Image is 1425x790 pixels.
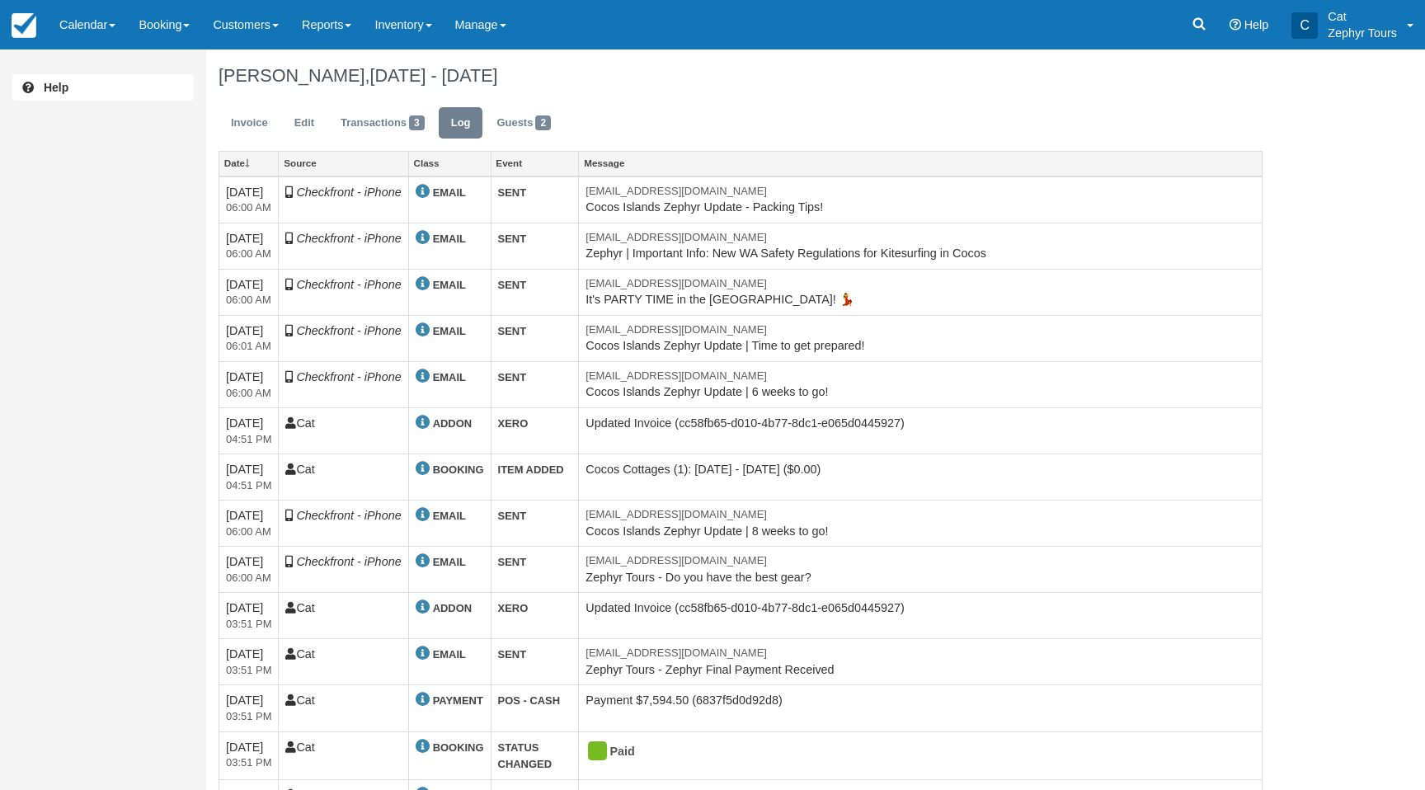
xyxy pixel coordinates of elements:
a: Date [219,152,278,175]
em: [EMAIL_ADDRESS][DOMAIN_NAME] [586,230,1255,246]
em: [EMAIL_ADDRESS][DOMAIN_NAME] [586,322,1255,338]
strong: XERO [498,602,529,614]
strong: BOOKING [433,463,484,476]
td: [DATE] [219,361,279,407]
td: Updated Invoice (cc58fb65-d010-4b77-8dc1-e065d0445927) [579,408,1263,454]
td: It's PARTY TIME in the [GEOGRAPHIC_DATA]! 💃 [579,269,1263,315]
strong: SENT [498,186,527,199]
strong: SENT [498,556,527,568]
strong: EMAIL [433,186,466,199]
td: Cat [279,408,408,454]
em: 2025-07-29 06:01:06+1000 [226,339,271,355]
td: Cat [279,685,408,731]
td: Cat [279,454,408,501]
td: Cocos Islands Zephyr Update | 8 weeks to go! [579,501,1263,547]
em: [EMAIL_ADDRESS][DOMAIN_NAME] [586,369,1255,384]
em: 2025-07-01 06:00:34+1000 [226,524,271,540]
i: Checkfront - iPhone [296,509,401,522]
i: Checkfront - iPhone [296,555,401,568]
td: Payment $7,594.50 (6837f5d0d92d8) [579,685,1263,731]
td: [DATE] [219,501,279,547]
em: 2025-05-29 15:51:13+1000 [226,709,271,725]
td: Zephyr Tours - Zephyr Final Payment Received [579,639,1263,685]
td: Cat [279,593,408,639]
em: 2025-06-17 06:00:37+1000 [226,571,271,586]
td: [DATE] [219,593,279,639]
em: 2025-08-05 06:00:33+1000 [226,293,271,308]
span: Help [1244,18,1269,31]
td: Cat [279,639,408,685]
em: 2025-08-12 06:00:37+1000 [226,200,271,216]
strong: EMAIL [433,325,466,337]
div: C [1291,12,1318,39]
td: Cocos Islands Zephyr Update - Packing Tips! [579,176,1263,223]
a: Log [439,107,483,139]
i: Checkfront - iPhone [296,232,401,245]
strong: ITEM ADDED [498,463,564,476]
i: Checkfront - iPhone [296,324,401,337]
strong: SENT [498,233,527,245]
p: Cat [1328,8,1397,25]
td: [DATE] [219,639,279,685]
i: Checkfront - iPhone [296,278,401,291]
a: Edit [282,107,327,139]
strong: SENT [498,325,527,337]
td: Cocos Cottages (1): [DATE] - [DATE] ($0.00) [579,454,1263,501]
td: [DATE] [219,176,279,223]
em: 2025-05-29 15:51:16+1000 [226,617,271,632]
em: 2025-05-29 15:51:13+1000 [226,755,271,771]
strong: EMAIL [433,648,466,661]
strong: SENT [498,510,527,522]
strong: EMAIL [433,279,466,291]
em: [EMAIL_ADDRESS][DOMAIN_NAME] [586,184,1255,200]
em: 2025-08-07 06:00:34+1000 [226,247,271,262]
strong: EMAIL [433,371,466,383]
td: [DATE] [219,731,279,779]
i: Checkfront - iPhone [296,186,401,199]
em: 2025-07-15 06:00:31+1000 [226,386,271,402]
span: [DATE] - [DATE] [369,65,497,86]
strong: PAYMENT [433,694,483,707]
strong: SENT [498,371,527,383]
img: checkfront-main-nav-mini-logo.png [12,13,36,38]
strong: STATUS CHANGED [498,741,553,771]
strong: ADDON [433,602,473,614]
td: [DATE] [219,547,279,593]
td: Zephyr Tours - Do you have the best gear? [579,547,1263,593]
strong: EMAIL [433,556,466,568]
td: Cat [279,731,408,779]
em: [EMAIL_ADDRESS][DOMAIN_NAME] [586,553,1255,569]
a: Class [409,152,491,175]
div: Paid [586,739,1240,765]
a: Source [279,152,407,175]
p: Zephyr Tours [1328,25,1397,41]
em: 2025-07-09 16:51:04+1000 [226,432,271,448]
i: Checkfront - iPhone [296,370,401,383]
strong: BOOKING [433,741,484,754]
td: [DATE] [219,685,279,731]
a: Message [579,152,1262,175]
b: Help [44,81,68,94]
strong: EMAIL [433,233,466,245]
strong: XERO [498,417,529,430]
em: [EMAIL_ADDRESS][DOMAIN_NAME] [586,646,1255,661]
em: 2025-07-09 16:51:03+1000 [226,478,271,494]
strong: EMAIL [433,510,466,522]
h1: [PERSON_NAME], [219,66,1263,86]
span: 2 [535,115,551,130]
a: Guests2 [484,107,563,139]
a: Invoice [219,107,280,139]
td: Cocos Islands Zephyr Update | 6 weeks to go! [579,361,1263,407]
a: Event [491,152,579,175]
em: [EMAIL_ADDRESS][DOMAIN_NAME] [586,276,1255,292]
a: Help [12,74,194,101]
strong: POS - CASH [498,694,561,707]
td: [DATE] [219,408,279,454]
span: 3 [409,115,425,130]
em: 2025-05-29 15:51:13+1000 [226,663,271,679]
td: Updated Invoice (cc58fb65-d010-4b77-8dc1-e065d0445927) [579,593,1263,639]
em: [EMAIL_ADDRESS][DOMAIN_NAME] [586,507,1255,523]
td: Zephyr | Important Info: New WA Safety Regulations for Kitesurfing in Cocos [579,223,1263,269]
td: [DATE] [219,269,279,315]
a: Transactions3 [328,107,437,139]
